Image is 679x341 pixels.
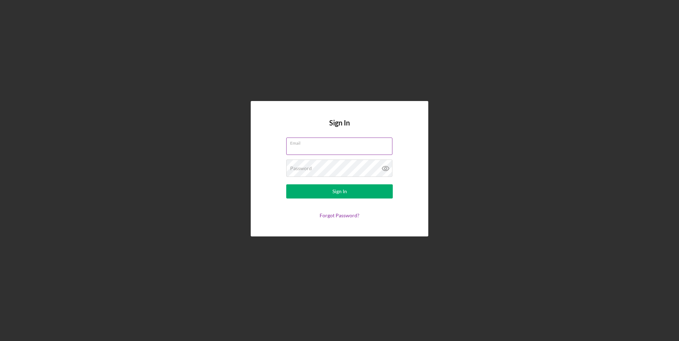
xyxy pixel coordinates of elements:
a: Forgot Password? [320,212,359,218]
label: Password [290,166,312,171]
button: Sign In [286,184,393,199]
label: Email [290,138,392,146]
div: Sign In [332,184,347,199]
h4: Sign In [329,119,350,138]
